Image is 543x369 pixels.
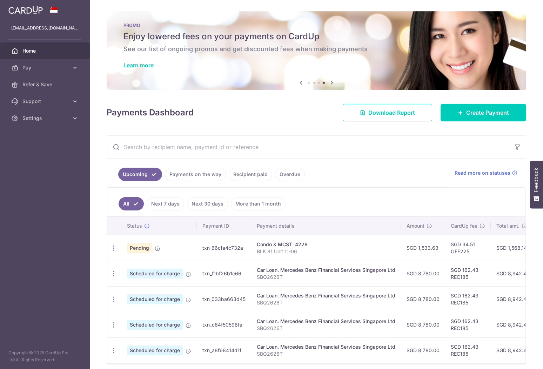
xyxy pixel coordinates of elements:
[257,325,395,332] p: SBQ2626T
[127,345,183,355] span: Scheduled for charge
[22,47,69,54] span: Home
[491,337,535,363] td: SGD 8,942.43
[147,197,184,210] a: Next 7 days
[496,222,519,229] span: Total amt.
[257,274,395,281] p: SBQ2626T
[275,168,305,181] a: Overdue
[118,168,162,181] a: Upcoming
[187,197,228,210] a: Next 30 days
[11,25,79,32] p: [EMAIL_ADDRESS][DOMAIN_NAME]
[445,261,491,286] td: SGD 162.43 REC185
[466,108,509,117] span: Create Payment
[455,169,517,176] a: Read more on statuses
[22,64,69,71] span: Pay
[127,320,183,330] span: Scheduled for charge
[530,161,543,208] button: Feedback - Show survey
[491,312,535,337] td: SGD 8,942.43
[123,31,509,42] h5: Enjoy lowered fees on your payments on CardUp
[445,337,491,363] td: SGD 162.43 REC185
[401,337,445,363] td: SGD 8,780.00
[491,286,535,312] td: SGD 8,942.43
[257,350,395,357] p: SBQ2626T
[165,168,226,181] a: Payments on the way
[22,115,69,122] span: Settings
[127,294,183,304] span: Scheduled for charge
[22,98,69,105] span: Support
[197,235,251,261] td: txn_66cfa4c732a
[123,62,154,69] a: Learn more
[123,22,509,28] p: PROMO
[257,299,395,306] p: SBQ2626T
[491,261,535,286] td: SGD 8,942.43
[368,108,415,117] span: Download Report
[407,222,424,229] span: Amount
[229,168,272,181] a: Recipient paid
[257,267,395,274] div: Car Loan. Mercedes Benz Financial Services Singapore Ltd
[107,11,526,90] img: Latest Promos banner
[8,6,43,14] img: CardUp
[257,292,395,299] div: Car Loan. Mercedes Benz Financial Services Singapore Ltd
[231,197,286,210] a: More than 1 month
[257,318,395,325] div: Car Loan. Mercedes Benz Financial Services Singapore Ltd
[401,261,445,286] td: SGD 8,780.00
[107,106,194,119] h4: Payments Dashboard
[127,243,152,253] span: Pending
[119,197,144,210] a: All
[445,286,491,312] td: SGD 162.43 REC185
[251,217,401,235] th: Payment details
[257,241,395,248] div: Condo & MCST. 4228
[445,235,491,261] td: SGD 34.51 OFF225
[197,337,251,363] td: txn_a8f68414d1f
[107,136,509,158] input: Search by recipient name, payment id or reference
[123,45,509,53] h6: See our list of ongoing promos and get discounted fees when making payments
[401,312,445,337] td: SGD 8,780.00
[445,312,491,337] td: SGD 162.43 REC185
[127,222,142,229] span: Status
[22,81,69,88] span: Refer & Save
[441,104,526,121] a: Create Payment
[401,286,445,312] td: SGD 8,780.00
[343,104,432,121] a: Download Report
[451,222,477,229] span: CardUp fee
[197,286,251,312] td: txn_033ba663d45
[257,343,395,350] div: Car Loan. Mercedes Benz Financial Services Singapore Ltd
[197,312,251,337] td: txn_c64f50598fa
[491,235,535,261] td: SGD 1,568.14
[257,248,395,255] p: BLK 81 Unit 11-06
[498,348,536,365] iframe: Opens a widget where you can find more information
[455,169,510,176] span: Read more on statuses
[127,269,183,279] span: Scheduled for charge
[197,261,251,286] td: txn_f1bf26b1c66
[197,217,251,235] th: Payment ID
[401,235,445,261] td: SGD 1,533.63
[533,168,539,192] span: Feedback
